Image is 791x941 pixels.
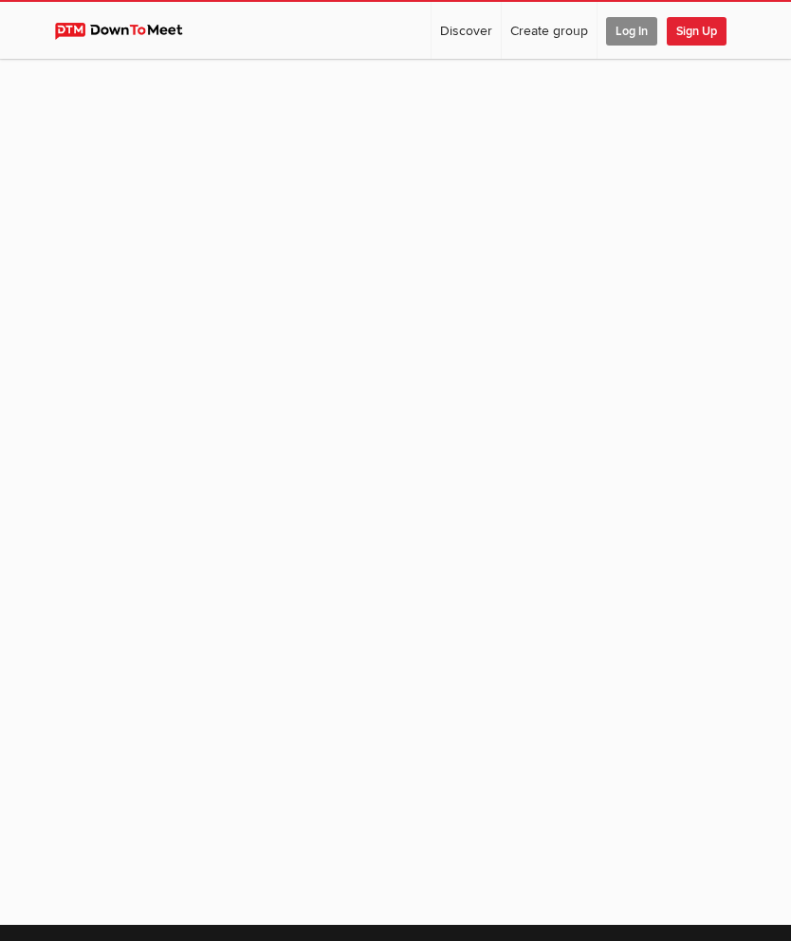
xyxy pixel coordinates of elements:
a: Discover [432,2,501,59]
a: Log In [598,2,666,59]
span: Sign Up [667,17,727,46]
a: Sign Up [667,2,735,59]
a: Create group [502,2,597,59]
img: DownToMeet [55,23,200,40]
span: Log In [606,17,657,46]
